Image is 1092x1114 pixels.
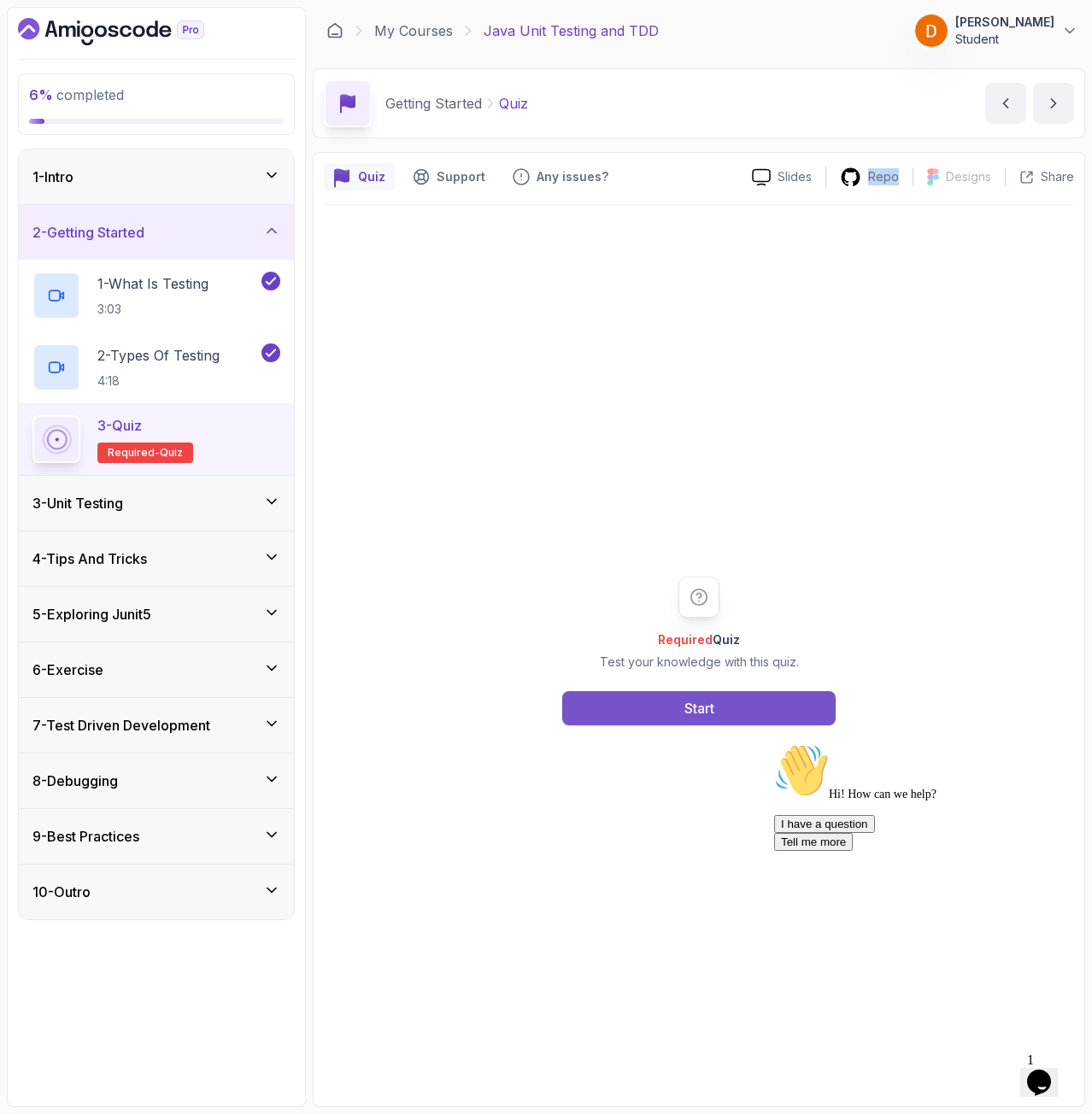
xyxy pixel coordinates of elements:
[499,93,528,114] p: Quiz
[32,415,280,463] button: 3-QuizRequired-quiz
[324,163,396,191] button: quiz button
[826,167,913,188] a: Repo
[97,273,208,294] p: 1 - What Is Testing
[32,715,210,736] h3: 7 - Test Driven Development
[868,168,899,185] p: Repo
[738,168,825,186] a: Slides
[19,753,294,808] button: 8-Debugging
[7,97,85,114] button: Tell me more
[562,691,836,725] button: Start
[19,150,294,204] button: 1-Intro
[7,7,314,114] div: 👋Hi! How can we help?I have a questionTell me more
[767,736,1075,1037] iframe: chat widget
[29,86,124,103] span: completed
[658,632,713,647] span: Required
[600,654,799,671] p: Test your knowledge with this quiz.
[778,168,812,185] p: Slides
[19,587,294,642] button: 5-Exploring Junit5
[19,642,294,697] button: 6-Exercise
[32,548,147,569] h3: 4 - Tips And Tricks
[7,79,108,97] button: I have a question
[32,493,123,513] h3: 3 - Unit Testing
[684,698,714,718] div: Start
[32,660,103,680] h3: 6 - Exercise
[32,272,280,320] button: 1-What Is Testing3:03
[1033,83,1074,124] button: next content
[1041,168,1074,185] p: Share
[29,86,53,103] span: 6 %
[32,826,139,847] h3: 9 - Best Practices
[19,809,294,864] button: 9-Best Practices
[32,771,118,791] h3: 8 - Debugging
[19,531,294,586] button: 4-Tips And Tricks
[18,18,244,45] a: Dashboard
[402,163,496,191] button: Support button
[1020,1046,1075,1097] iframe: chat widget
[32,882,91,902] h3: 10 - Outro
[7,7,62,62] img: :wave:
[32,222,144,243] h3: 2 - Getting Started
[97,345,220,366] p: 2 - Types Of Testing
[97,372,220,390] p: 4:18
[326,22,343,39] a: Dashboard
[32,604,151,624] h3: 5 - Exploring Junit5
[1005,168,1074,185] button: Share
[7,51,169,64] span: Hi! How can we help?
[437,168,485,185] p: Support
[19,698,294,753] button: 7-Test Driven Development
[502,163,619,191] button: Feedback button
[374,21,453,41] a: My Courses
[600,631,799,648] h2: Quiz
[537,168,608,185] p: Any issues?
[955,31,1054,48] p: Student
[385,93,482,114] p: Getting Started
[97,415,142,436] p: 3 - Quiz
[985,83,1026,124] button: previous content
[32,167,73,187] h3: 1 - Intro
[946,168,991,185] p: Designs
[32,343,280,391] button: 2-Types Of Testing4:18
[160,446,183,460] span: quiz
[97,301,208,318] p: 3:03
[915,15,948,47] img: user profile image
[484,21,659,41] p: Java Unit Testing and TDD
[914,14,1078,48] button: user profile image[PERSON_NAME]Student
[955,14,1054,31] p: [PERSON_NAME]
[108,446,160,460] span: Required-
[19,476,294,531] button: 3-Unit Testing
[19,205,294,260] button: 2-Getting Started
[19,865,294,919] button: 10-Outro
[358,168,385,185] p: Quiz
